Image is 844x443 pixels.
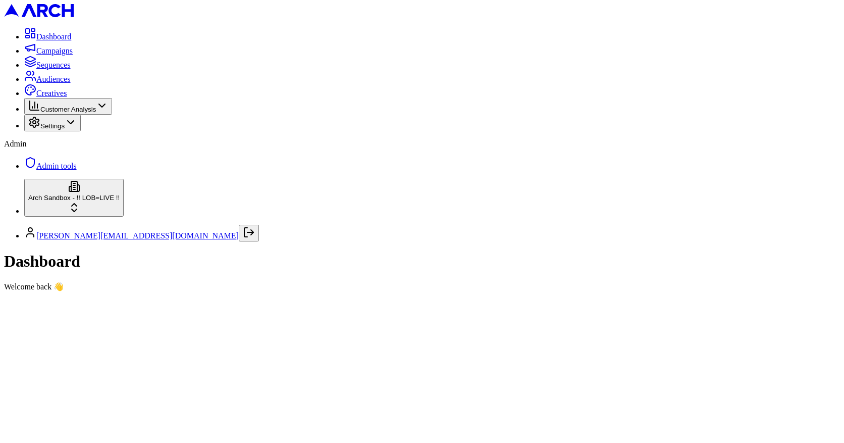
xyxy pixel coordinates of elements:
[239,225,259,241] button: Log out
[4,252,840,271] h1: Dashboard
[4,139,840,149] div: Admin
[24,115,81,131] button: Settings
[36,75,71,83] span: Audiences
[4,282,840,291] div: Welcome back 👋
[24,179,124,217] button: Arch Sandbox - !! LOB=LIVE !!
[24,89,67,97] a: Creatives
[24,32,71,41] a: Dashboard
[40,106,96,113] span: Customer Analysis
[40,122,65,130] span: Settings
[36,231,239,240] a: [PERSON_NAME][EMAIL_ADDRESS][DOMAIN_NAME]
[28,194,120,202] span: Arch Sandbox - !! LOB=LIVE !!
[36,162,77,170] span: Admin tools
[36,61,71,69] span: Sequences
[24,98,112,115] button: Customer Analysis
[24,75,71,83] a: Audiences
[36,32,71,41] span: Dashboard
[24,46,73,55] a: Campaigns
[36,46,73,55] span: Campaigns
[24,61,71,69] a: Sequences
[36,89,67,97] span: Creatives
[24,162,77,170] a: Admin tools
